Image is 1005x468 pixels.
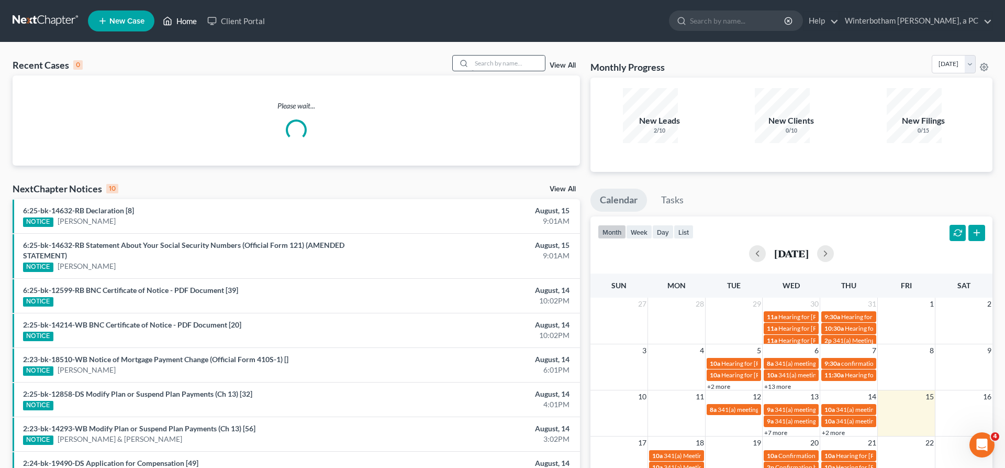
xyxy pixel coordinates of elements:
span: 6 [813,344,820,357]
span: 10a [767,452,777,460]
span: 11a [767,324,777,332]
span: 4 [991,432,999,441]
span: 341(a) Meeting for [PERSON_NAME] [833,336,934,344]
a: [PERSON_NAME] [58,365,116,375]
span: 341(a) meeting for [PERSON_NAME] and [PERSON_NAME] [PERSON_NAME] [778,371,991,379]
span: 341(a) meeting for [PERSON_NAME] [775,360,876,367]
a: [PERSON_NAME] [58,216,116,226]
a: 2:23-bk-14293-WB Modify Plan or Suspend Plan Payments (Ch 13) [56] [23,424,255,433]
span: 8 [929,344,935,357]
div: NOTICE [23,263,53,272]
span: Hearing for [PERSON_NAME] [836,452,918,460]
span: 20 [809,437,820,449]
a: Winterbotham [PERSON_NAME], a PC [840,12,992,30]
div: NextChapter Notices [13,182,118,195]
div: 3:02PM [394,434,569,444]
span: 18 [695,437,705,449]
span: 1 [929,298,935,310]
div: Recent Cases [13,59,83,71]
span: Hearing for [PERSON_NAME] [845,371,926,379]
span: 29 [752,298,762,310]
a: View All [550,186,576,193]
span: 3 [641,344,647,357]
span: 27 [637,298,647,310]
span: 15 [924,390,935,403]
input: Search by name... [472,56,545,71]
div: August, 14 [394,285,569,296]
div: 9:01AM [394,251,569,261]
span: 2 [986,298,992,310]
a: +2 more [707,383,730,390]
span: 9a [767,417,774,425]
span: 10a [824,452,835,460]
a: 2:24-bk-19490-DS Application for Compensation [49] [23,459,198,467]
div: 0 [73,60,83,70]
a: Home [158,12,202,30]
div: August, 14 [394,320,569,330]
span: 31 [867,298,877,310]
span: Hearing for [PERSON_NAME] and [PERSON_NAME] [841,313,985,321]
div: 10:02PM [394,330,569,341]
span: 10a [824,406,835,413]
a: View All [550,62,576,69]
div: NOTICE [23,436,53,445]
h3: Monthly Progress [590,61,665,73]
div: NOTICE [23,217,53,227]
span: 8a [710,406,717,413]
div: 0/10 [755,127,828,135]
a: +13 more [764,383,791,390]
div: 10:02PM [394,296,569,306]
div: August, 15 [394,240,569,251]
span: 16 [982,390,992,403]
span: 4 [699,344,705,357]
span: 10:30a [824,324,844,332]
div: 2/10 [623,127,696,135]
span: 11 [695,390,705,403]
a: 2:23-bk-18510-WB Notice of Mortgage Payment Change (Official Form 410S-1) [] [23,355,288,364]
input: Search by name... [690,11,786,30]
a: Client Portal [202,12,270,30]
div: NOTICE [23,401,53,410]
button: month [598,225,626,239]
span: 11:30a [824,371,844,379]
div: New Leads [623,115,696,127]
a: +7 more [764,429,787,437]
span: 22 [924,437,935,449]
span: Sun [611,281,627,290]
span: 14 [867,390,877,403]
span: Wed [783,281,800,290]
div: 4:01PM [394,399,569,410]
span: Sat [957,281,970,290]
a: +2 more [822,429,845,437]
span: 11a [767,313,777,321]
span: Thu [841,281,856,290]
span: Fri [901,281,912,290]
span: 19 [752,437,762,449]
span: 17 [637,437,647,449]
span: 341(a) meeting for [PERSON_NAME] [718,406,819,413]
span: 10a [710,360,720,367]
span: 9a [767,406,774,413]
span: 341(a) meeting for [PERSON_NAME] [775,417,876,425]
span: 10a [824,417,835,425]
a: 2:25-bk-12858-DS Modify Plan or Suspend Plan Payments (Ch 13) [32] [23,389,252,398]
div: 10 [106,184,118,193]
span: Hearing for [PERSON_NAME] [721,371,803,379]
span: 341(a) meeting for [PERSON_NAME] [836,406,937,413]
a: Help [803,12,839,30]
div: August, 14 [394,354,569,365]
a: Tasks [652,189,693,212]
span: 12 [752,390,762,403]
span: Hearing for [PERSON_NAME] and [PERSON_NAME] [PERSON_NAME] [778,313,972,321]
span: Confirmation hearing for [PERSON_NAME] [778,452,897,460]
div: August, 14 [394,389,569,399]
span: 10a [767,371,777,379]
span: confirmation hearing for [PERSON_NAME] [841,360,959,367]
span: New Case [109,17,144,25]
span: 21 [867,437,877,449]
div: New Clients [755,115,828,127]
div: 9:01AM [394,216,569,226]
h2: [DATE] [774,248,809,259]
a: 6:25-bk-12599-RB BNC Certificate of Notice - PDF Document [39] [23,286,238,295]
span: 13 [809,390,820,403]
